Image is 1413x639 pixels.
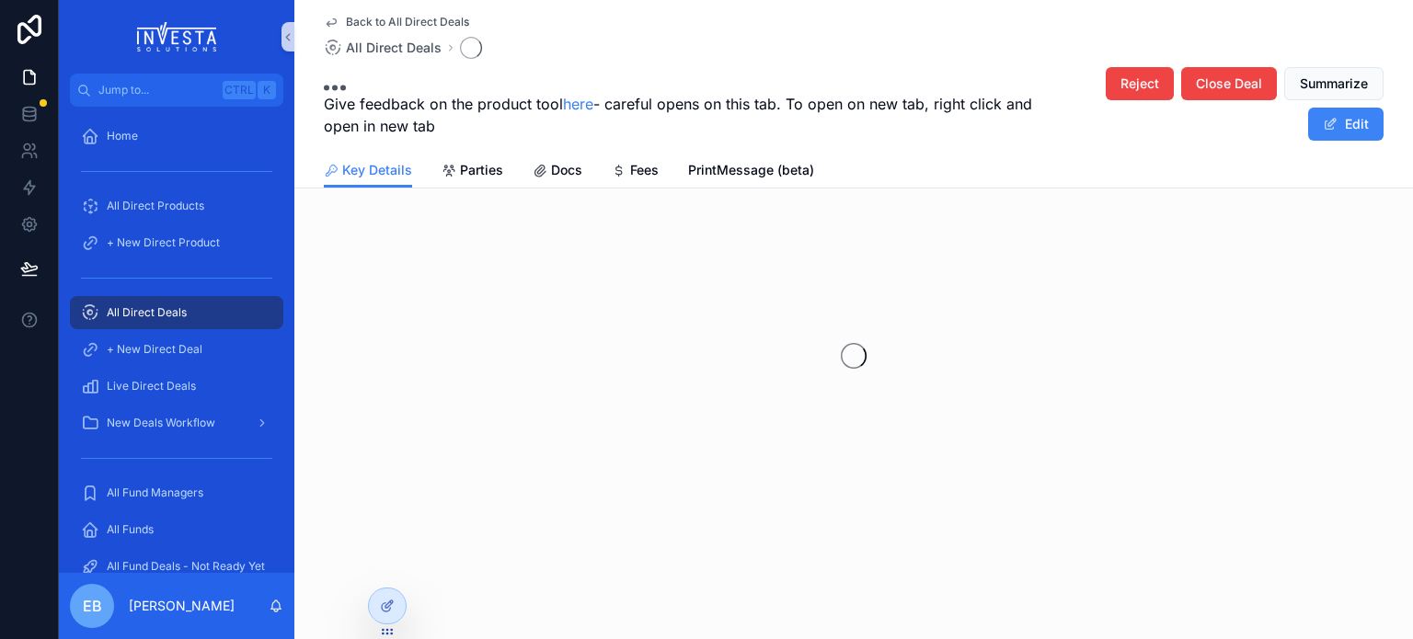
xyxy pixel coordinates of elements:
[70,120,283,153] a: Home
[107,129,138,143] span: Home
[223,81,256,99] span: Ctrl
[107,235,220,250] span: + New Direct Product
[70,370,283,403] a: Live Direct Deals
[1300,74,1368,93] span: Summarize
[259,83,274,97] span: K
[563,95,593,113] a: here
[129,597,235,615] p: [PERSON_NAME]
[342,161,412,179] span: Key Details
[533,154,582,190] a: Docs
[107,416,215,430] span: New Deals Workflow
[70,550,283,583] a: All Fund Deals - Not Ready Yet
[442,154,503,190] a: Parties
[70,74,283,107] button: Jump to...CtrlK
[1196,74,1262,93] span: Close Deal
[346,15,469,29] span: Back to All Direct Deals
[70,333,283,366] a: + New Direct Deal
[324,154,412,188] a: Key Details
[107,522,154,537] span: All Funds
[70,513,283,546] a: All Funds
[460,161,503,179] span: Parties
[107,559,265,574] span: All Fund Deals - Not Ready Yet
[1308,108,1384,141] button: Edit
[1284,67,1384,100] button: Summarize
[107,485,203,500] span: All Fund Managers
[324,93,1051,137] span: Give feedback on the product tool - careful opens on this tab. To open on new tab, right click an...
[70,296,283,329] a: All Direct Deals
[1120,74,1159,93] span: Reject
[59,107,294,573] div: scrollable content
[107,199,204,213] span: All Direct Products
[346,39,442,57] span: All Direct Deals
[107,305,187,320] span: All Direct Deals
[107,342,202,357] span: + New Direct Deal
[83,595,102,617] span: EB
[70,476,283,509] a: All Fund Managers
[688,154,814,190] a: PrintMessage (beta)
[688,161,814,179] span: PrintMessage (beta)
[612,154,659,190] a: Fees
[1106,67,1174,100] button: Reject
[324,39,442,57] a: All Direct Deals
[551,161,582,179] span: Docs
[70,226,283,259] a: + New Direct Product
[137,22,217,51] img: App logo
[107,379,196,394] span: Live Direct Deals
[98,83,215,97] span: Jump to...
[70,406,283,439] a: New Deals Workflow
[70,189,283,223] a: All Direct Products
[1181,67,1277,100] button: Close Deal
[324,15,469,29] a: Back to All Direct Deals
[630,161,659,179] span: Fees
